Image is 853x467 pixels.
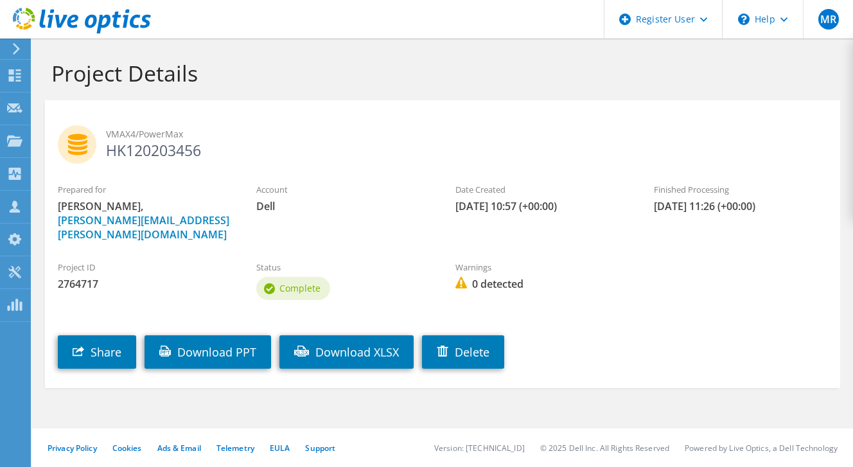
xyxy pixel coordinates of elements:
a: [PERSON_NAME][EMAIL_ADDRESS][PERSON_NAME][DOMAIN_NAME] [58,213,229,242]
span: [DATE] 11:26 (+00:00) [654,199,827,213]
label: Project ID [58,261,231,274]
a: Telemetry [216,443,254,454]
a: Privacy Policy [48,443,97,454]
li: Version: [TECHNICAL_ID] [434,443,525,454]
a: Support [305,443,335,454]
li: © 2025 Dell Inc. All Rights Reserved [540,443,669,454]
a: Delete [422,335,504,369]
label: Account [256,183,429,196]
a: Share [58,335,136,369]
label: Finished Processing [654,183,827,196]
a: Download XLSX [279,335,414,369]
span: [DATE] 10:57 (+00:00) [455,199,628,213]
span: 2764717 [58,277,231,291]
h2: HK120203456 [58,125,827,157]
span: MR [818,9,839,30]
li: Powered by Live Optics, a Dell Technology [685,443,838,454]
span: Complete [279,282,321,294]
svg: \n [738,13,750,25]
label: Prepared for [58,183,231,196]
span: [PERSON_NAME], [58,199,231,242]
h1: Project Details [51,60,827,87]
span: VMAX4/PowerMax [106,127,827,141]
label: Warnings [455,261,628,274]
span: Dell [256,199,429,213]
span: 0 detected [455,277,628,291]
a: Ads & Email [157,443,201,454]
a: Download PPT [145,335,271,369]
label: Status [256,261,429,274]
a: Cookies [112,443,142,454]
label: Date Created [455,183,628,196]
a: EULA [270,443,290,454]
